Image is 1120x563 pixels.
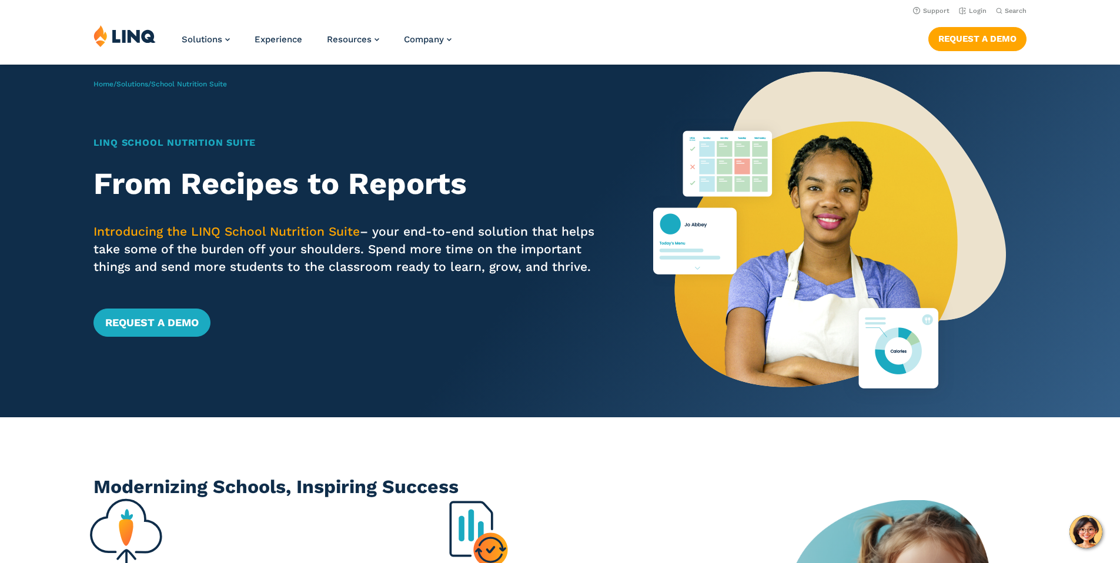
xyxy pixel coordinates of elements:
[182,34,230,45] a: Solutions
[93,309,210,337] a: Request a Demo
[404,34,452,45] a: Company
[653,65,1006,417] img: Nutrition Suite Launch
[93,224,360,239] span: Introducing the LINQ School Nutrition Suite
[93,136,608,150] h1: LINQ School Nutrition Suite
[404,34,444,45] span: Company
[182,34,222,45] span: Solutions
[93,80,113,88] a: Home
[996,6,1027,15] button: Open Search Bar
[928,27,1027,51] a: Request a Demo
[255,34,302,45] a: Experience
[327,34,379,45] a: Resources
[93,223,608,276] p: – your end-to-end solution that helps take some of the burden off your shoulders. Spend more time...
[93,80,227,88] span: / /
[93,25,156,47] img: LINQ | K‑12 Software
[182,25,452,63] nav: Primary Navigation
[913,7,950,15] a: Support
[93,474,1027,500] h2: Modernizing Schools, Inspiring Success
[1005,7,1027,15] span: Search
[959,7,987,15] a: Login
[116,80,148,88] a: Solutions
[1069,515,1102,548] button: Hello, have a question? Let’s chat.
[151,80,227,88] span: School Nutrition Suite
[93,166,608,202] h2: From Recipes to Reports
[928,25,1027,51] nav: Button Navigation
[327,34,372,45] span: Resources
